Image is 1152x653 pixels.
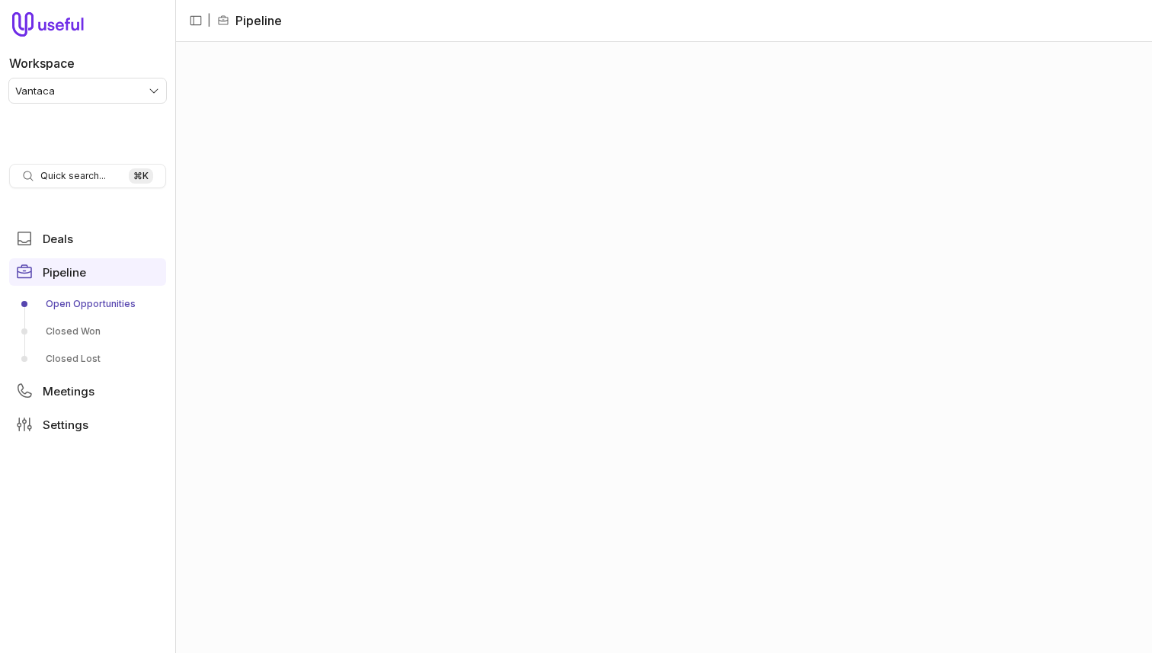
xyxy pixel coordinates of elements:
[43,233,73,245] span: Deals
[43,386,94,397] span: Meetings
[43,267,86,278] span: Pipeline
[9,54,75,72] label: Workspace
[43,419,88,431] span: Settings
[9,319,166,344] a: Closed Won
[129,168,153,184] kbd: ⌘ K
[9,411,166,438] a: Settings
[207,11,211,30] span: |
[9,225,166,252] a: Deals
[9,258,166,286] a: Pipeline
[9,292,166,316] a: Open Opportunities
[9,347,166,371] a: Closed Lost
[217,11,282,30] li: Pipeline
[184,9,207,32] button: Collapse sidebar
[9,377,166,405] a: Meetings
[9,292,166,371] div: Pipeline submenu
[40,170,106,182] span: Quick search...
